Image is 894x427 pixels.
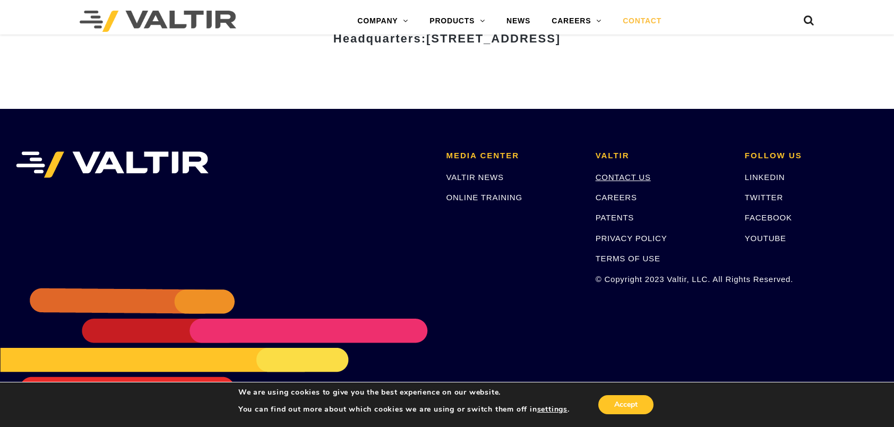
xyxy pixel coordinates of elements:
a: TWITTER [745,193,783,202]
h2: MEDIA CENTER [446,151,579,160]
h2: FOLLOW US [745,151,878,160]
a: PATENTS [596,213,634,222]
p: You can find out more about which cookies we are using or switch them off in . [238,405,570,414]
a: VALTIR NEWS [446,173,503,182]
a: CAREERS [596,193,637,202]
a: YOUTUBE [745,234,786,243]
a: CAREERS [541,11,612,32]
a: COMPANY [347,11,419,32]
a: LINKEDIN [745,173,785,182]
a: NEWS [496,11,541,32]
button: settings [537,405,568,414]
a: ONLINE TRAINING [446,193,522,202]
a: TERMS OF USE [596,254,660,263]
a: PRODUCTS [419,11,496,32]
strong: Headquarters: [333,32,561,45]
img: Valtir [80,11,236,32]
img: VALTIR [16,151,209,178]
a: CONTACT US [596,173,651,182]
p: We are using cookies to give you the best experience on our website. [238,388,570,397]
span: [STREET_ADDRESS] [426,32,561,45]
button: Accept [598,395,654,414]
h2: VALTIR [596,151,729,160]
a: FACEBOOK [745,213,792,222]
a: CONTACT [612,11,672,32]
p: © Copyright 2023 Valtir, LLC. All Rights Reserved. [596,273,729,285]
a: PRIVACY POLICY [596,234,667,243]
